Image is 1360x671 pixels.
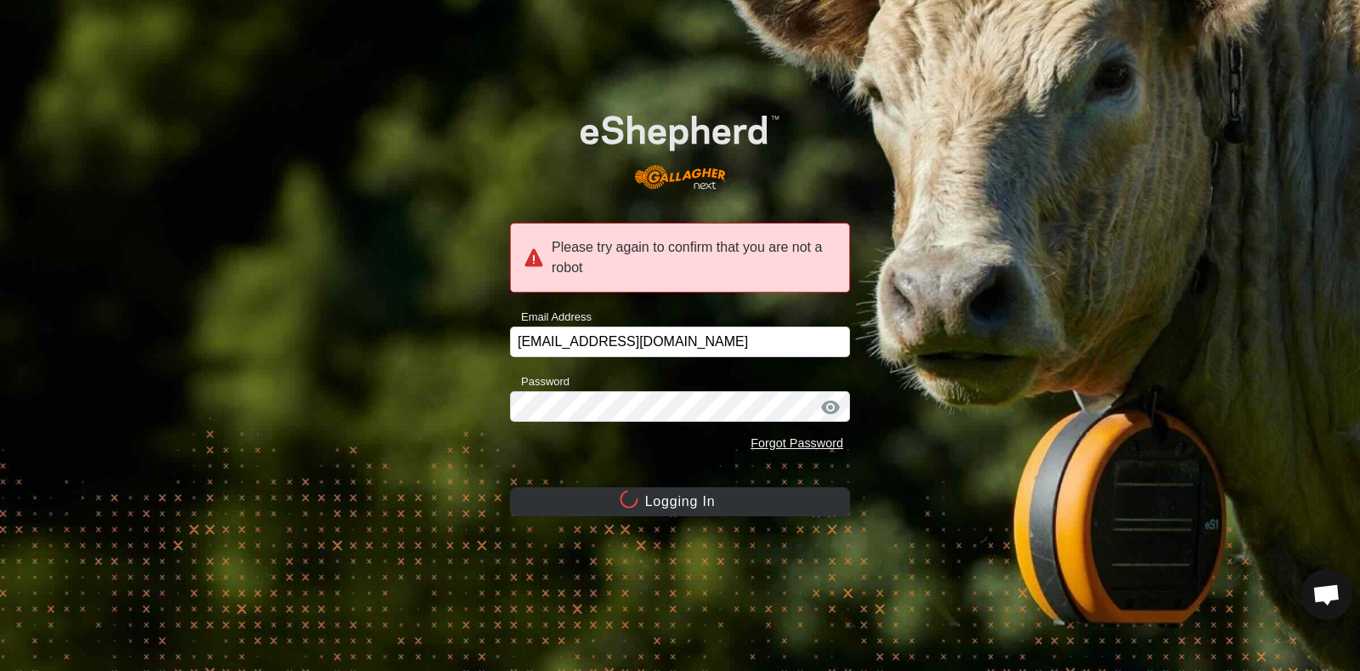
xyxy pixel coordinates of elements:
[544,87,816,202] img: E-shepherd Logo
[510,309,592,326] label: Email Address
[510,373,569,390] label: Password
[510,327,850,357] input: Email Address
[751,436,843,450] a: Forgot Password
[510,223,850,293] div: Please try again to confirm that you are not a robot
[1301,569,1352,620] div: Open chat
[510,487,850,516] button: Logging In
